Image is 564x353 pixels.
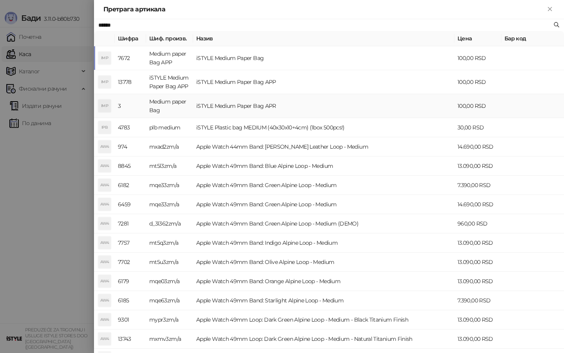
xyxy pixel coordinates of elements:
[115,195,146,214] td: 6459
[146,291,193,310] td: mqe63zm/a
[115,310,146,329] td: 9301
[98,294,111,307] div: AW4
[146,253,193,272] td: mt5u3zm/a
[545,5,555,14] button: Close
[454,253,501,272] td: 13.090,00 RSD
[193,118,454,137] td: iSTYLE Plastic bag MEDIUM (40x30x10+4cm) (1box 500pcs!)
[98,52,111,64] div: IMP
[146,214,193,233] td: d_3l362zm/a
[193,94,454,118] td: iSTYLE Medium Paper Bag APR
[454,195,501,214] td: 14.690,00 RSD
[146,310,193,329] td: mypr3zm/a
[454,137,501,156] td: 14.690,00 RSD
[98,198,111,211] div: AW4
[115,118,146,137] td: 4783
[115,70,146,94] td: 13778
[146,156,193,176] td: mt5l3zm/a
[193,272,454,291] td: Apple Watch 49mm Band: Orange Alpine Loop - Medium
[193,46,454,70] td: iSTYLE Medium Paper Bag
[98,313,111,326] div: AW4
[115,233,146,253] td: 7757
[454,291,501,310] td: 7.390,00 RSD
[103,5,545,14] div: Претрага артикала
[193,214,454,233] td: Apple Watch 49mm Band: Green Alpine Loop - Medium (DEMO)
[115,31,146,46] th: Шифра
[454,233,501,253] td: 13.090,00 RSD
[115,272,146,291] td: 6179
[115,253,146,272] td: 7702
[193,156,454,176] td: Apple Watch 49mm Band: Blue Alpine Loop - Medium
[193,253,454,272] td: Apple Watch 49mm Band: Olive Alpine Loop - Medium
[454,70,501,94] td: 100,00 RSD
[454,214,501,233] td: 960,00 RSD
[193,195,454,214] td: Apple Watch 49mm Band: Green Alpine Loop - Medium
[454,94,501,118] td: 100,00 RSD
[193,176,454,195] td: Apple Watch 49mm Band: Green Alpine Loop - Medium
[98,160,111,172] div: AW4
[146,137,193,156] td: mxad2zm/a
[98,333,111,345] div: AW4
[98,256,111,268] div: AW4
[98,140,111,153] div: AW4
[193,329,454,349] td: Apple Watch 49mm Loop: Dark Green Alpine Loop - Medium - Natural Titanium Finish
[454,176,501,195] td: 7.390,00 RSD
[454,310,501,329] td: 13.090,00 RSD
[146,176,193,195] td: mqe33zm/a
[98,76,111,88] div: IMP
[454,46,501,70] td: 100,00 RSD
[454,156,501,176] td: 13.090,00 RSD
[115,291,146,310] td: 6185
[98,179,111,191] div: AW4
[146,329,193,349] td: mxmv3zm/a
[454,329,501,349] td: 13.090,00 RSD
[193,310,454,329] td: Apple Watch 49mm Loop: Dark Green Alpine Loop - Medium - Black Titanium Finish
[115,46,146,70] td: 7672
[115,156,146,176] td: 8845
[193,291,454,310] td: Apple Watch 49mm Band: Starlight Alpine Loop - Medium
[98,237,111,249] div: AW4
[193,233,454,253] td: Apple Watch 49mm Band: Indigo Alpine Loop - Medium
[454,31,501,46] th: Цена
[98,121,111,134] div: IPB
[115,176,146,195] td: 6182
[146,233,193,253] td: mt5q3zm/a
[146,195,193,214] td: mqe33zm/a
[115,329,146,349] td: 13743
[193,31,454,46] th: Назив
[146,31,193,46] th: Шиф. произв.
[98,275,111,287] div: AW4
[146,70,193,94] td: iSTYLE Medium Paper Bag APP
[146,46,193,70] td: Medium paper Bag APP
[115,94,146,118] td: 3
[146,118,193,137] td: plb medium
[98,100,111,112] div: IMP
[454,272,501,291] td: 13.090,00 RSD
[193,137,454,156] td: Apple Watch 44mm Band: [PERSON_NAME] Leather Loop - Medium
[98,217,111,230] div: AW4
[115,214,146,233] td: 7281
[115,137,146,156] td: 974
[146,94,193,118] td: Medium paper Bag
[454,118,501,137] td: 30,00 RSD
[193,70,454,94] td: iSTYLE Medium Paper Bag APP
[146,272,193,291] td: mqe03zm/a
[501,31,564,46] th: Бар код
